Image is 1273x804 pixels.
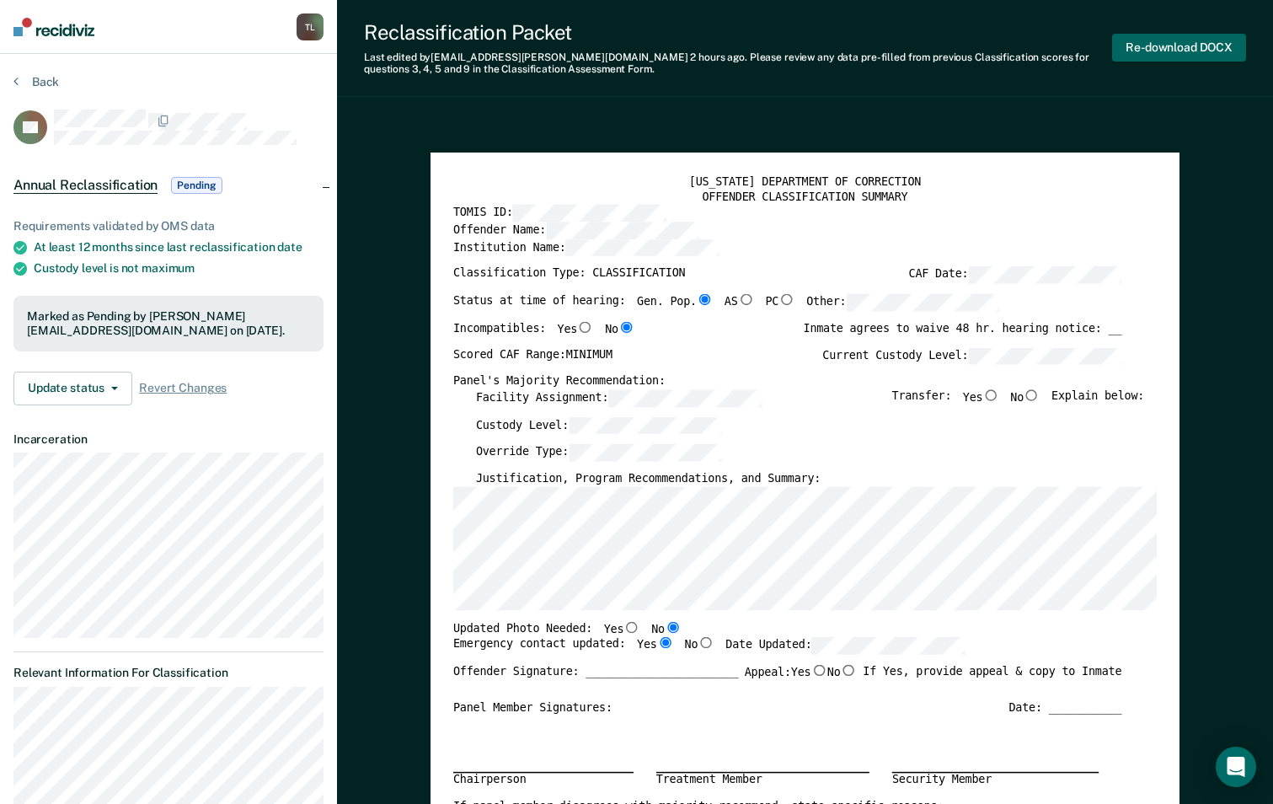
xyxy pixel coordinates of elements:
div: Panel Member Signatures: [453,700,612,715]
label: Yes [558,321,594,337]
span: Pending [171,177,222,194]
div: Treatment Member [656,772,869,788]
input: No [841,664,857,675]
dt: Incarceration [13,432,324,447]
label: Other: [806,293,999,310]
input: Gen. Pop. [697,293,713,304]
label: AS [725,293,754,310]
label: PC [766,293,795,310]
div: OFFENDER CLASSIFICATION SUMMARY [453,190,1157,204]
input: Custody Level: [569,416,722,433]
dt: Relevant Information For Classification [13,666,324,680]
label: Custody Level: [476,416,722,433]
input: No [618,321,634,332]
div: Reclassification Packet [364,20,1112,45]
div: [US_STATE] DEPARTMENT OF CORRECTION [453,175,1157,190]
label: Gen. Pop. [637,293,713,310]
label: Yes [604,621,640,637]
label: Override Type: [476,444,722,461]
input: No [698,637,714,648]
input: PC [778,293,794,304]
span: Annual Reclassification [13,177,158,194]
div: Status at time of hearing: [453,293,999,320]
input: Date Updated: [812,637,965,654]
input: Yes [810,664,826,675]
input: Current Custody Level: [969,347,1122,364]
span: date [277,240,302,254]
label: Yes [791,664,827,680]
div: Inmate agrees to waive 48 hr. hearing notice: __ [804,321,1122,347]
label: No [651,621,681,637]
input: Yes [983,389,999,400]
input: Institution Name: [566,239,719,255]
button: Back [13,74,59,89]
button: Update status [13,372,132,405]
div: Requirements validated by OMS data [13,219,324,233]
label: Appeal: [745,664,857,690]
div: Date: ___________ [1009,700,1122,715]
div: At least 12 months since last reclassification [34,240,324,255]
input: AS [738,293,754,304]
div: Emergency contact updated: [453,637,965,664]
label: Current Custody Level: [822,347,1121,364]
div: Last edited by [EMAIL_ADDRESS][PERSON_NAME][DOMAIN_NAME] . Please review any data pre-filled from... [364,51,1112,76]
div: Offender Signature: _______________________ If Yes, provide appeal & copy to Inmate [453,664,1121,700]
label: No [685,637,714,654]
label: Institution Name: [453,239,719,255]
label: TOMIS ID: [453,205,666,222]
label: Yes [963,389,999,406]
input: TOMIS ID: [513,205,666,222]
label: Date Updated: [725,637,965,654]
span: maximum [142,261,195,275]
div: Chairperson [453,772,634,788]
label: Yes [637,637,673,654]
input: Yes [657,637,673,648]
label: Facility Assignment: [476,389,762,406]
img: Recidiviz [13,18,94,36]
label: No [827,664,857,680]
input: No [665,621,681,632]
span: 2 hours ago [690,51,745,63]
button: Re-download DOCX [1112,34,1246,62]
div: Custody level is not [34,261,324,276]
span: Revert Changes [139,381,227,395]
input: Facility Assignment: [608,389,762,406]
div: Open Intercom Messenger [1216,747,1256,787]
label: No [1010,389,1040,406]
label: CAF Date: [909,266,1122,283]
label: Scored CAF Range: MINIMUM [453,347,612,364]
input: Yes [623,621,639,632]
div: Incompatibles: [453,321,634,347]
div: Panel's Majority Recommendation: [453,374,1121,389]
div: T L [297,13,324,40]
input: Override Type: [569,444,722,461]
div: Security Member [892,772,1099,788]
div: Transfer: Explain below: [892,389,1145,416]
input: Other: [847,293,1000,310]
div: Updated Photo Needed: [453,621,682,637]
label: Justification, Program Recommendations, and Summary: [476,471,821,485]
input: Offender Name: [546,222,699,239]
button: TL [297,13,324,40]
label: No [605,321,634,337]
input: CAF Date: [969,266,1122,283]
input: No [1024,389,1040,400]
div: Marked as Pending by [PERSON_NAME][EMAIL_ADDRESS][DOMAIN_NAME] on [DATE]. [27,309,310,338]
label: Offender Name: [453,222,699,239]
label: Classification Type: CLASSIFICATION [453,266,685,283]
input: Yes [577,321,593,332]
